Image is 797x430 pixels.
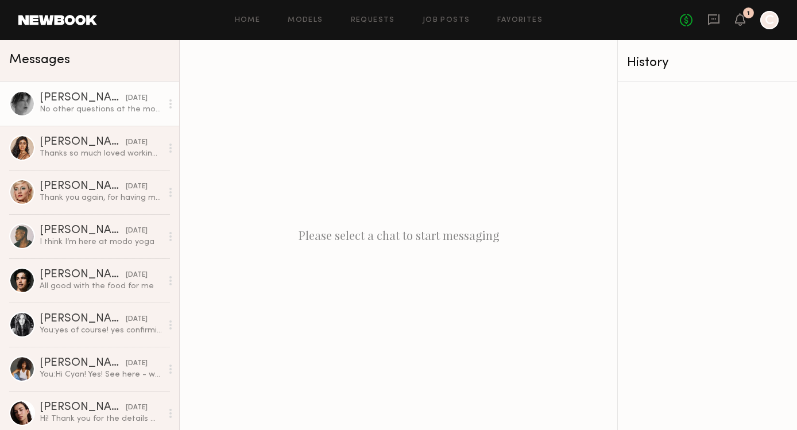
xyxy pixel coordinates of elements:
div: Please select a chat to start messaging [180,40,617,430]
a: C [760,11,779,29]
div: Hi! Thank you for the details ✨ Got it If there’s 2% lactose-free milk, that would be perfect. Th... [40,413,162,424]
div: All good with the food for me [40,281,162,292]
span: Messages [9,53,70,67]
div: 1 [747,10,750,17]
div: [PERSON_NAME] [40,402,126,413]
div: You: yes of course! yes confirming you're call time is 9am [40,325,162,336]
div: [PERSON_NAME] [40,92,126,104]
div: [PERSON_NAME] [40,358,126,369]
a: Home [235,17,261,24]
div: You: Hi Cyan! Yes! See here - we'll see you at 8am at [GEOGRAPHIC_DATA] [40,369,162,380]
a: Job Posts [423,17,470,24]
div: Thanks so much loved working with you all :) [40,148,162,159]
div: [PERSON_NAME] [40,313,126,325]
div: [DATE] [126,314,148,325]
div: [PERSON_NAME] [40,225,126,237]
div: History [627,56,788,69]
div: [DATE] [126,93,148,104]
div: I think I’m here at modo yoga [40,237,162,247]
div: [DATE] [126,358,148,369]
div: [DATE] [126,226,148,237]
div: [PERSON_NAME] [40,181,126,192]
div: [PERSON_NAME] [40,269,126,281]
div: [DATE] [126,137,148,148]
div: [DATE] [126,270,148,281]
div: [DATE] [126,402,148,413]
div: No other questions at the moment :) [40,104,162,115]
div: [PERSON_NAME] [40,137,126,148]
div: [DATE] [126,181,148,192]
div: Thank you again, for having me - I can not wait to see photos! 😊 [40,192,162,203]
a: Requests [351,17,395,24]
a: Models [288,17,323,24]
a: Favorites [497,17,543,24]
